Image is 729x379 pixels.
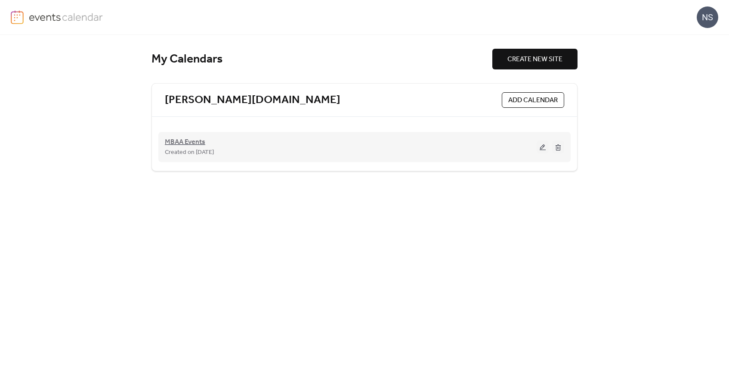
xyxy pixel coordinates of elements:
button: CREATE NEW SITE [492,49,578,69]
img: logo-type [29,10,103,23]
div: My Calendars [151,52,492,67]
a: [PERSON_NAME][DOMAIN_NAME] [165,93,340,107]
span: Created on [DATE] [165,147,214,158]
img: logo [11,10,24,24]
div: NS [697,6,718,28]
span: MBAA Events [165,137,205,147]
a: MBAA Events [165,140,205,145]
span: CREATE NEW SITE [507,54,562,65]
span: ADD CALENDAR [508,95,558,106]
button: ADD CALENDAR [502,92,564,108]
